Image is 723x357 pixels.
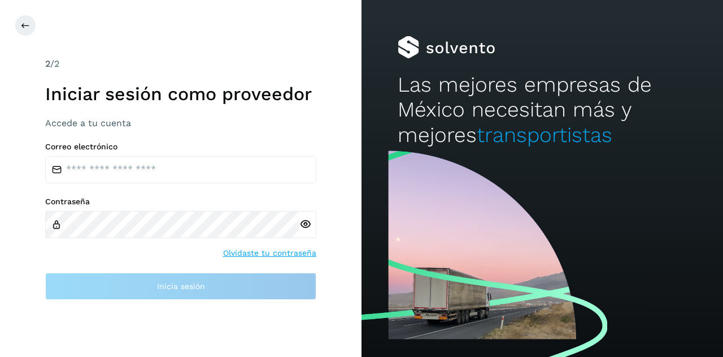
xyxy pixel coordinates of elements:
span: transportistas [477,123,612,147]
h2: Las mejores empresas de México necesitan más y mejores [398,72,687,148]
label: Correo electrónico [45,142,316,152]
a: Olvidaste tu contraseña [223,247,316,259]
button: Inicia sesión [45,273,316,300]
div: /2 [45,57,316,71]
h3: Accede a tu cuenta [45,118,316,128]
span: 2 [45,58,50,69]
label: Contraseña [45,197,316,207]
h1: Iniciar sesión como proveedor [45,83,316,105]
span: Inicia sesión [157,282,205,290]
